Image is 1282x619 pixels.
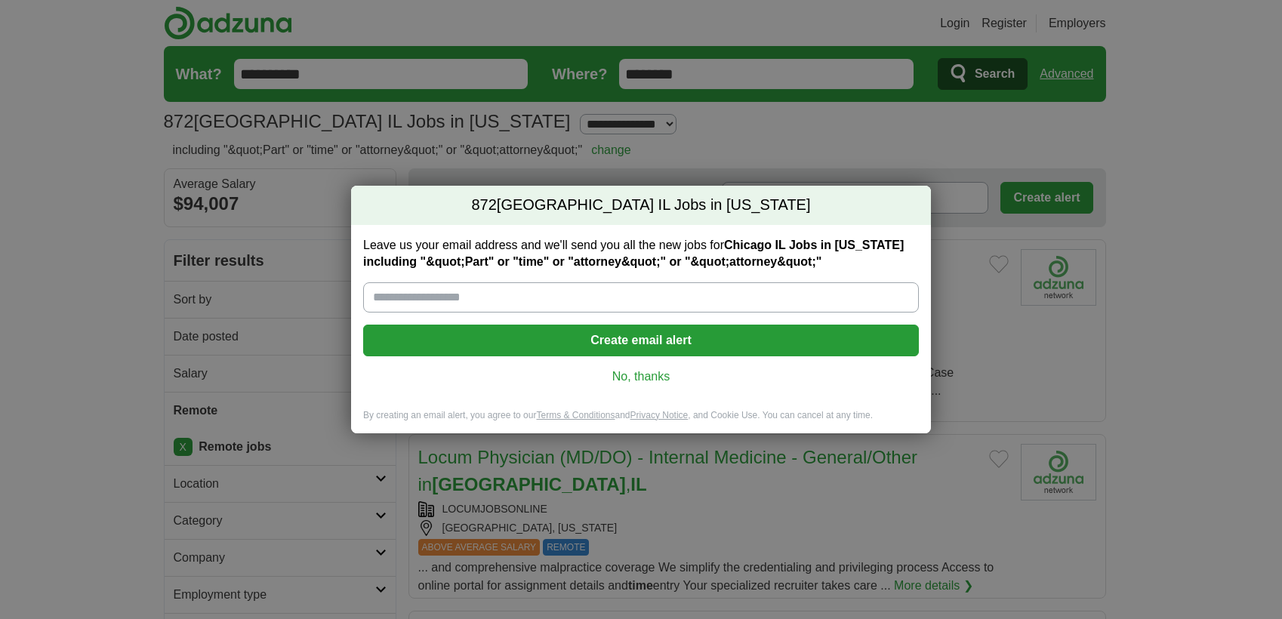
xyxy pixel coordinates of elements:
[363,239,904,268] strong: Chicago IL Jobs in [US_STATE] including "&quot;Part" or "time" or "attorney&quot;" or "&quot;atto...
[375,368,907,385] a: No, thanks
[630,410,689,420] a: Privacy Notice
[363,325,919,356] button: Create email alert
[351,186,931,225] h2: [GEOGRAPHIC_DATA] IL Jobs in [US_STATE]
[471,195,496,216] span: 872
[363,237,919,270] label: Leave us your email address and we'll send you all the new jobs for
[536,410,615,420] a: Terms & Conditions
[351,409,931,434] div: By creating an email alert, you agree to our and , and Cookie Use. You can cancel at any time.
